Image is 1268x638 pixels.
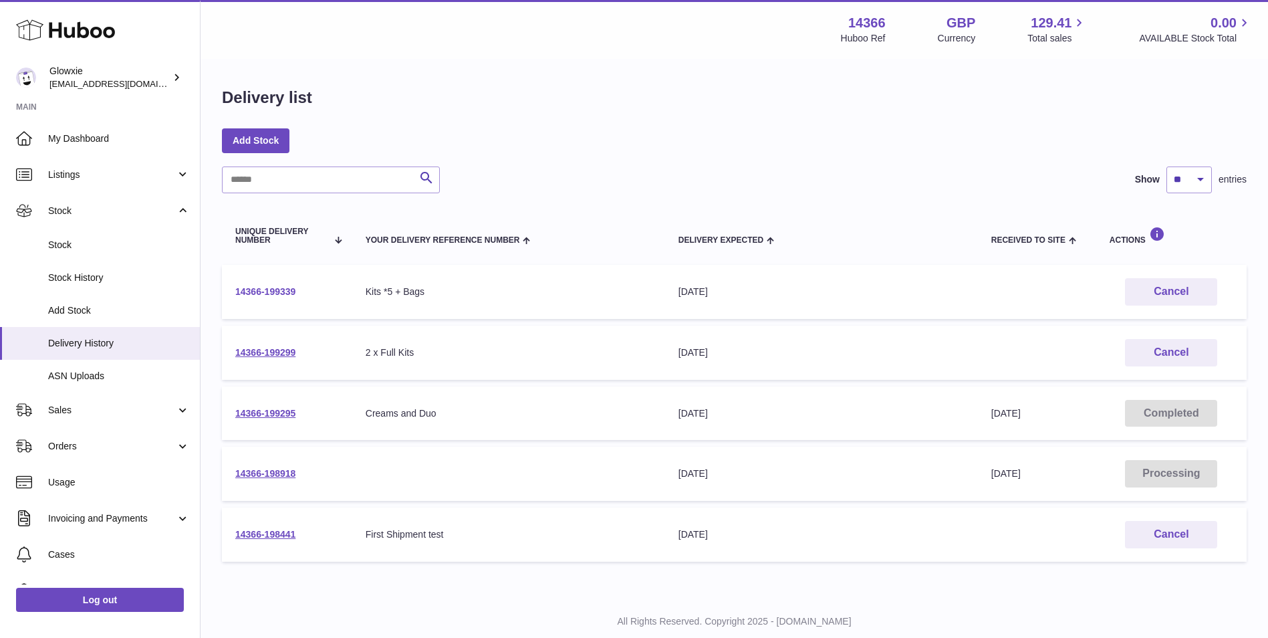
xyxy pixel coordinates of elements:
span: Your Delivery Reference Number [366,236,520,245]
a: 14366-198918 [235,468,295,479]
div: Actions [1110,227,1233,245]
span: Unique Delivery Number [235,227,327,245]
div: [DATE] [678,407,965,420]
a: 14366-199339 [235,286,295,297]
div: Glowxie [49,65,170,90]
div: Huboo Ref [841,32,886,45]
a: Add Stock [222,128,289,152]
strong: GBP [946,14,975,32]
span: Received to Site [991,236,1065,245]
button: Cancel [1125,278,1217,306]
span: 129.41 [1031,14,1071,32]
span: Delivery History [48,337,190,350]
span: [EMAIL_ADDRESS][DOMAIN_NAME] [49,78,197,89]
span: Delivery Expected [678,236,763,245]
span: Sales [48,404,176,417]
a: 0.00 AVAILABLE Stock Total [1139,14,1252,45]
h1: Delivery list [222,87,312,108]
button: Cancel [1125,339,1217,366]
span: entries [1219,173,1247,186]
a: 129.41 Total sales [1027,14,1087,45]
label: Show [1135,173,1160,186]
strong: 14366 [848,14,886,32]
span: Stock [48,205,176,217]
span: Stock History [48,272,190,284]
span: Add Stock [48,304,190,317]
span: [DATE] [991,408,1021,419]
div: Currency [938,32,976,45]
a: Log out [16,588,184,612]
p: All Rights Reserved. Copyright 2025 - [DOMAIN_NAME] [211,615,1257,628]
span: [DATE] [991,468,1021,479]
button: Cancel [1125,521,1217,548]
span: Cases [48,548,190,561]
span: ASN Uploads [48,370,190,383]
div: [DATE] [678,528,965,541]
div: 2 x Full Kits [366,346,652,359]
a: 14366-199295 [235,408,295,419]
div: Creams and Duo [366,407,652,420]
span: My Dashboard [48,132,190,145]
span: Usage [48,476,190,489]
a: 14366-199299 [235,347,295,358]
div: Kits *5 + Bags [366,286,652,298]
span: Stock [48,239,190,251]
div: [DATE] [678,467,965,480]
div: First Shipment test [366,528,652,541]
span: Total sales [1027,32,1087,45]
span: Orders [48,440,176,453]
div: [DATE] [678,346,965,359]
span: AVAILABLE Stock Total [1139,32,1252,45]
img: internalAdmin-14366@internal.huboo.com [16,68,36,88]
span: Invoicing and Payments [48,512,176,525]
span: Listings [48,169,176,181]
span: 0.00 [1211,14,1237,32]
div: [DATE] [678,286,965,298]
a: 14366-198441 [235,529,295,540]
